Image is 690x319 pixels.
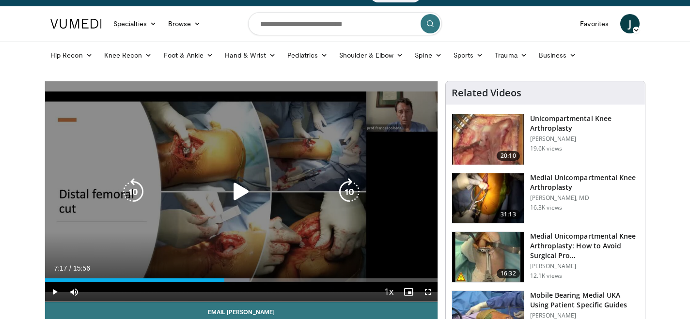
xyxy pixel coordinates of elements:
p: [PERSON_NAME], MD [530,194,639,202]
button: Play [45,282,64,302]
h3: Medial Unicompartmental Knee Arthroplasty [530,173,639,192]
a: Knee Recon [98,46,158,65]
input: Search topics, interventions [248,12,442,35]
a: Spine [409,46,447,65]
p: 12.1K views [530,272,562,280]
div: Progress Bar [45,278,438,282]
a: Hand & Wrist [219,46,282,65]
p: [PERSON_NAME] [530,262,639,270]
a: Specialties [108,14,162,33]
p: 19.6K views [530,145,562,152]
h3: Medial Unicompartmental Knee Arthroplasty: How to Avoid Surgical Pro… [530,231,639,260]
button: Enable picture-in-picture mode [399,282,418,302]
span: / [69,264,71,272]
img: 294122_0000_1.png.150x105_q85_crop-smart_upscale.jpg [452,173,524,224]
a: Business [533,46,582,65]
button: Fullscreen [418,282,438,302]
a: Foot & Ankle [158,46,220,65]
p: 16.3K views [530,204,562,212]
button: Playback Rate [379,282,399,302]
img: ZdWCH7dOnnmQ9vqn5hMDoxOmdtO6xlQD_1.150x105_q85_crop-smart_upscale.jpg [452,232,524,282]
p: [PERSON_NAME] [530,135,639,143]
video-js: Video Player [45,81,438,302]
a: J [620,14,640,33]
a: 20:10 Unicompartmental Knee Arthroplasty [PERSON_NAME] 19.6K views [452,114,639,165]
h3: Mobile Bearing Medial UKA Using Patient Specific Guides [530,290,639,310]
a: 31:13 Medial Unicompartmental Knee Arthroplasty [PERSON_NAME], MD 16.3K views [452,173,639,224]
img: whit_3.png.150x105_q85_crop-smart_upscale.jpg [452,114,524,165]
a: 16:32 Medial Unicompartmental Knee Arthroplasty: How to Avoid Surgical Pro… [PERSON_NAME] 12.1K v... [452,231,639,283]
a: Sports [448,46,489,65]
span: 16:32 [497,269,520,278]
span: 7:17 [54,264,67,272]
a: Browse [162,14,207,33]
span: 31:13 [497,210,520,219]
a: Hip Recon [45,46,98,65]
img: VuMedi Logo [50,19,102,29]
span: 15:56 [73,264,90,272]
h3: Unicompartmental Knee Arthroplasty [530,114,639,133]
a: Shoulder & Elbow [333,46,409,65]
a: Favorites [574,14,614,33]
a: Trauma [489,46,533,65]
a: Pediatrics [282,46,333,65]
span: 20:10 [497,151,520,161]
h4: Related Videos [452,87,521,99]
button: Mute [64,282,84,302]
